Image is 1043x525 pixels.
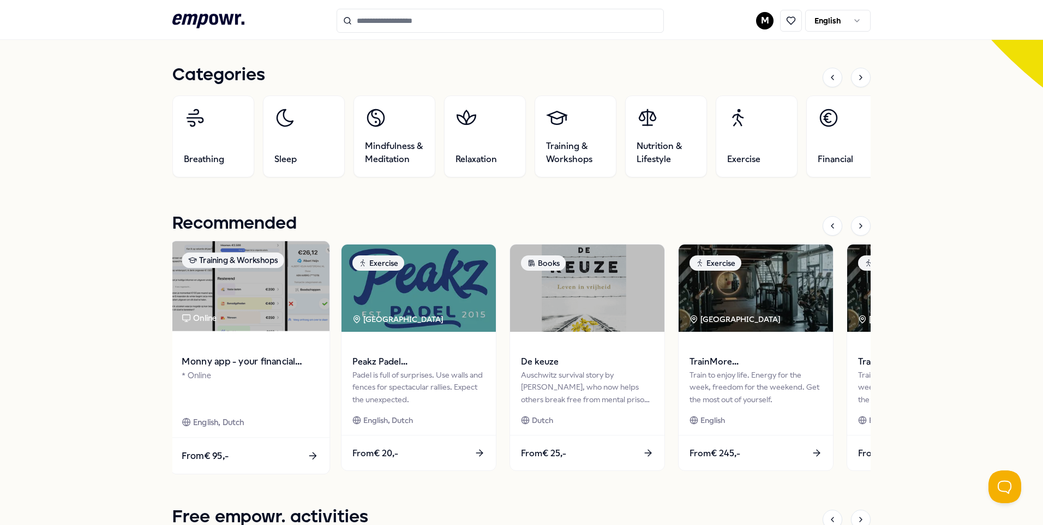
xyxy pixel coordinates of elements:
[341,244,496,471] a: package imageExercise[GEOGRAPHIC_DATA] Peakz Padel [GEOGRAPHIC_DATA]Padel is full of surprises. U...
[858,369,991,405] div: Train to enjoy life. Energy for the week, freedom for the weekend. Get the most out of yourself.
[521,355,654,369] span: De keuze
[806,96,888,177] a: Financial
[193,416,244,428] span: English, Dutch
[182,252,284,268] div: Training & Workshops
[690,369,822,405] div: Train to enjoy life. Energy for the week, freedom for the weekend. Get the most out of yourself.
[532,414,553,426] span: Dutch
[858,313,951,325] div: [GEOGRAPHIC_DATA]
[172,210,297,237] h1: Recommended
[858,355,991,369] span: TrainMore [GEOGRAPHIC_DATA]: Open Gym
[690,313,782,325] div: [GEOGRAPHIC_DATA]
[727,153,760,166] span: Exercise
[858,255,910,271] div: Exercise
[182,312,217,324] div: Online
[182,449,228,463] span: From € 95,-
[352,313,445,325] div: [GEOGRAPHIC_DATA]
[690,446,740,461] span: From € 245,-
[858,446,909,461] span: From € 245,-
[444,96,526,177] a: Relaxation
[184,153,224,166] span: Breathing
[170,241,331,475] a: package imageTraining & WorkshopsOnlineMonny app - your financial assistent* OnlineEnglish, Dutch...
[352,255,404,271] div: Exercise
[182,369,318,407] div: * Online
[818,153,853,166] span: Financial
[172,62,265,89] h1: Categories
[678,244,834,471] a: package imageExercise[GEOGRAPHIC_DATA] TrainMore [GEOGRAPHIC_DATA]: Open GymTrain to enjoy life. ...
[172,96,254,177] a: Breathing
[847,244,1002,332] img: package image
[363,414,413,426] span: English, Dutch
[521,446,566,461] span: From € 25,-
[365,140,424,166] span: Mindfulness & Meditation
[171,241,329,331] img: package image
[700,414,725,426] span: English
[352,355,485,369] span: Peakz Padel [GEOGRAPHIC_DATA]
[988,470,1021,503] iframe: Help Scout Beacon - Open
[756,12,774,29] button: M
[521,369,654,405] div: Auschwitz survival story by [PERSON_NAME], who now helps others break free from mental prisons as...
[637,140,696,166] span: Nutrition & Lifestyle
[341,244,496,332] img: package image
[521,255,566,271] div: Books
[274,153,297,166] span: Sleep
[337,9,664,33] input: Search for products, categories or subcategories
[690,255,741,271] div: Exercise
[510,244,664,332] img: package image
[546,140,605,166] span: Training & Workshops
[625,96,707,177] a: Nutrition & Lifestyle
[352,446,398,461] span: From € 20,-
[679,244,833,332] img: package image
[535,96,616,177] a: Training & Workshops
[182,355,318,369] span: Monny app - your financial assistent
[455,153,497,166] span: Relaxation
[509,244,665,471] a: package imageBooksDe keuzeAuschwitz survival story by [PERSON_NAME], who now helps others break f...
[352,369,485,405] div: Padel is full of surprises. Use walls and fences for spectacular rallies. Expect the unexpected.
[353,96,435,177] a: Mindfulness & Meditation
[263,96,345,177] a: Sleep
[690,355,822,369] span: TrainMore [GEOGRAPHIC_DATA]: Open Gym
[869,414,894,426] span: English
[847,244,1002,471] a: package imageExercise[GEOGRAPHIC_DATA] TrainMore [GEOGRAPHIC_DATA]: Open GymTrain to enjoy life. ...
[716,96,798,177] a: Exercise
